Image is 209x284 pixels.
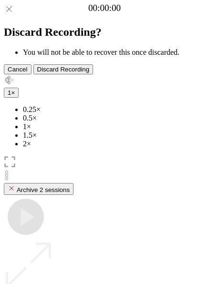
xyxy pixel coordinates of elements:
button: Cancel [4,64,31,74]
button: Discard Recording [33,64,94,74]
li: You will not be able to recover this once discarded. [23,48,205,57]
li: 0.25× [23,105,205,114]
h2: Discard Recording? [4,26,205,39]
a: 00:00:00 [88,3,121,13]
li: 0.5× [23,114,205,122]
div: Archive 2 sessions [8,184,70,193]
button: Archive 2 sessions [4,183,73,195]
li: 2× [23,140,205,148]
li: 1.5× [23,131,205,140]
li: 1× [23,122,205,131]
span: 1 [8,89,11,96]
button: 1× [4,88,19,98]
